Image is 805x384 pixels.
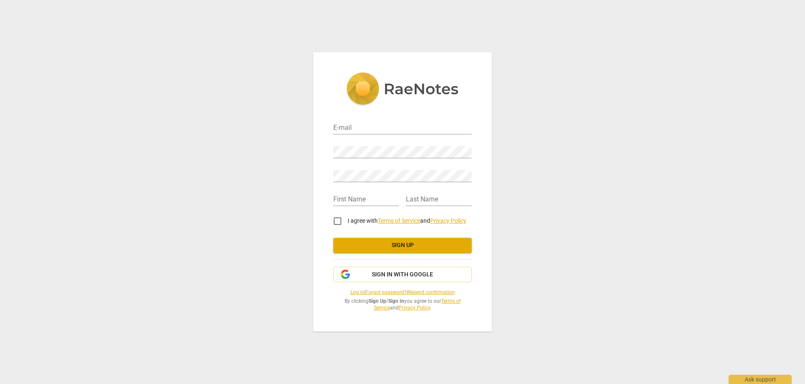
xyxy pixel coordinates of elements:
a: Privacy Policy [430,217,466,224]
a: Terms of Service [374,298,461,311]
button: Sign in with Google [333,267,472,283]
button: Sign up [333,238,472,253]
a: Log in [351,289,364,295]
span: I agree with and [348,217,466,224]
a: Forgot password? [366,289,407,295]
span: By clicking / you agree to our and . [333,298,472,312]
a: Privacy Policy [399,305,430,311]
b: Sign In [388,298,404,304]
span: | | [333,289,472,296]
a: Terms of Service [378,217,420,224]
span: Sign up [340,241,465,250]
div: Ask support [729,375,792,384]
b: Sign Up [369,298,386,304]
img: 5ac2273c67554f335776073100b6d88f.svg [346,72,459,107]
span: Sign in with Google [372,271,433,279]
a: Resend confirmation [408,289,455,295]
